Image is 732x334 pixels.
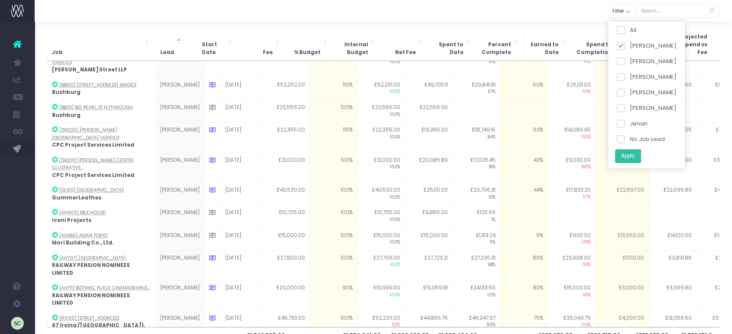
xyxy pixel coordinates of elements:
[500,250,547,281] td: 86%
[309,77,357,100] td: 110%
[405,77,452,100] td: £49,705.11
[262,153,309,183] td: £21,000.00
[59,285,150,291] abbr: [AH711] Botanic Place Cinemagraphs
[155,206,204,228] td: [PERSON_NAME]
[11,317,24,330] img: images/default_profile_image.png
[338,41,368,56] span: Internal Budget
[572,21,625,61] th: Spend to Completion: Activate to sort: Activate to sort: Activate to sort: Activate to sort: Acti...
[552,59,591,65] span: 41%
[500,228,547,250] td: 6%
[220,77,262,100] td: [DATE]
[405,123,452,153] td: £19,365.00
[220,100,262,123] td: [DATE]
[616,57,676,66] label: [PERSON_NAME]
[452,123,500,153] td: £18,749.15
[648,228,696,250] td: £14,100.00
[636,4,719,18] input: Search...
[52,89,81,96] strong: Bushburg
[500,48,547,78] td: 100%
[309,228,357,250] td: 100%
[362,59,400,65] span: 100%
[552,194,591,201] span: 117%
[452,183,500,206] td: £20,796.31
[547,123,595,153] td: £14,089.95
[155,183,204,206] td: [PERSON_NAME]
[362,262,400,268] span: 100%
[52,239,114,246] strong: Mori Building Co., Ltd.
[262,48,309,78] td: £4,890.00
[452,228,500,250] td: £1,313.24
[616,119,647,128] label: Jenan
[616,88,676,97] label: [PERSON_NAME]
[155,228,204,250] td: [PERSON_NAME]
[286,21,334,61] th: % Budget: Activate to sort: Activate to sort: Activate to sort: Activate to sort: Activate to sor...
[405,48,452,78] td: £4,890.00
[220,206,262,228] td: [DATE]
[59,315,119,321] abbr: [RV100] 67 Irving Place
[52,292,130,307] strong: RAILWAY PENSION NOMINEES LIMITED
[334,21,381,61] th: Internal Budget: Activate to sort: Activate to sort: Activate to sort: Activate to sort: Activate...
[59,232,107,239] abbr: [AA080] Aman Tokyo
[47,77,155,100] td: :
[294,49,321,57] span: % Budget
[457,292,496,299] span: 121%
[595,77,648,100] td: £25,200.00
[47,281,155,311] td: :
[547,153,595,183] td: £9,030.00
[220,153,262,183] td: [DATE]
[577,41,612,56] span: Spend to Completion
[357,100,405,123] td: £22,556.00
[452,206,500,228] td: £126.66
[220,48,262,78] td: [DATE]
[476,21,524,61] th: Percent Complete: Activate to sort: Activate to sort: Activate to sort: Activate to sort: Activat...
[357,206,405,228] td: £10,705.00
[52,217,91,224] strong: Iceni Projects
[608,4,636,18] button: Filter
[552,322,591,328] span: 134%
[616,26,636,35] label: All
[309,206,357,228] td: 100%
[262,77,309,100] td: £52,262.00
[648,250,696,281] td: £3,891.86
[309,48,357,78] td: 100%
[362,134,400,141] span: 100%
[59,255,126,261] abbr: [AH707] Botanic Place
[457,134,496,141] span: 84%
[52,262,130,276] strong: RAILWAY PENSION NOMINEES LIMITED
[405,281,452,311] td: £19,059.18
[47,183,155,206] td: :
[262,100,309,123] td: £22,556.00
[309,153,357,183] td: 100%
[155,100,204,123] td: [PERSON_NAME]
[47,21,155,61] th: Job: Activate to invert sorting: Activate to invert sorting: Activate to sort: Activate to sort: ...
[673,21,720,61] th: projected spend vs Fee: Activate to sort: Activate to sort: Activate to sort: Activate to sort: A...
[405,153,452,183] td: £20,985.89
[457,217,496,223] span: 1%
[362,194,400,201] span: 100%
[395,49,416,57] span: Net Fee
[648,183,696,206] td: £22,696.80
[262,183,309,206] td: £40,530.00
[595,250,648,281] td: £500.00
[155,153,204,183] td: [PERSON_NAME]
[405,250,452,281] td: £27,723.21
[552,262,591,268] span: 114%
[500,153,547,183] td: 43%
[429,21,476,61] th: Spent to Date: Activate to sort: Activate to sort: Activate to sort: Activate to sort: Activate t...
[357,123,405,153] td: £22,365.00
[552,134,591,141] span: 133%
[262,228,309,250] td: £15,000.00
[160,49,174,57] span: Lead
[263,49,273,57] span: Fee
[52,194,101,201] strong: GummerLeathes
[500,123,547,153] td: 63%
[552,292,591,299] span: 151%
[52,127,119,141] abbr: [SW200] Fleming Centre Verified
[552,89,591,95] span: 114%
[357,250,405,281] td: £27,799.00
[405,228,452,250] td: £15,000.00
[595,123,648,153] td: £6,970.00
[262,123,309,153] td: £22,365.00
[220,123,262,153] td: [DATE]
[547,250,595,281] td: £23,908.00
